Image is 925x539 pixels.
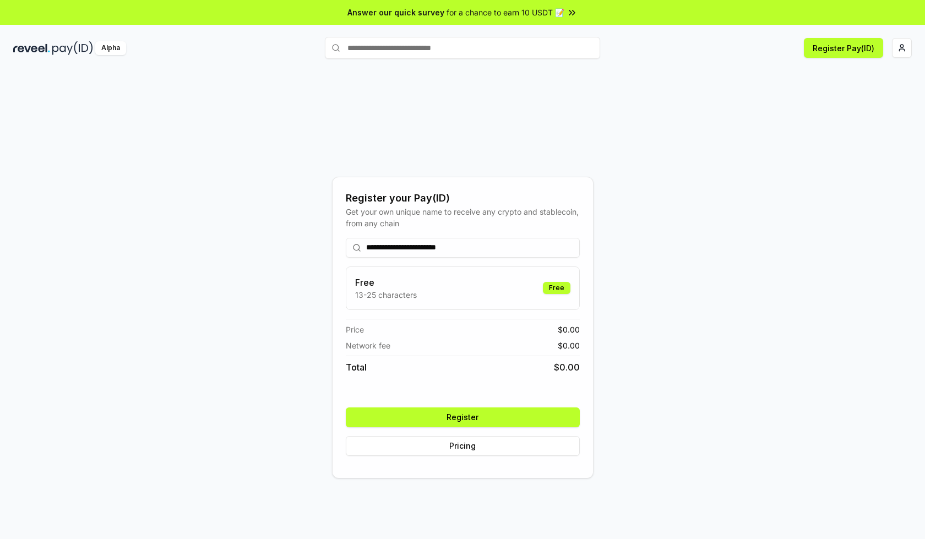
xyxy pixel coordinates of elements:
div: Register your Pay(ID) [346,190,580,206]
p: 13-25 characters [355,289,417,301]
span: Network fee [346,340,390,351]
div: Free [543,282,570,294]
h3: Free [355,276,417,289]
span: $ 0.00 [558,324,580,335]
button: Register [346,407,580,427]
button: Register Pay(ID) [804,38,883,58]
span: $ 0.00 [558,340,580,351]
img: reveel_dark [13,41,50,55]
span: Answer our quick survey [347,7,444,18]
div: Get your own unique name to receive any crypto and stablecoin, from any chain [346,206,580,229]
span: Price [346,324,364,335]
img: pay_id [52,41,93,55]
button: Pricing [346,436,580,456]
span: Total [346,361,367,374]
span: $ 0.00 [554,361,580,374]
span: for a chance to earn 10 USDT 📝 [447,7,564,18]
div: Alpha [95,41,126,55]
